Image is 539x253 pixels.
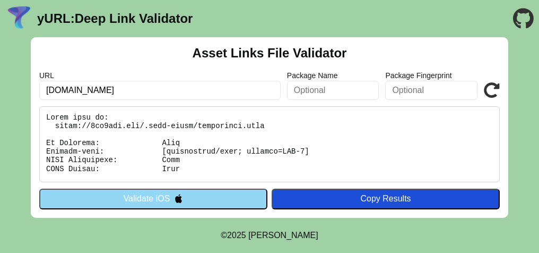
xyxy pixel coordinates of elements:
input: Optional [287,81,379,100]
label: Package Name [287,71,379,80]
input: Required [39,81,281,100]
span: 2025 [227,231,246,240]
a: yURL:Deep Link Validator [37,11,193,26]
button: Validate iOS [39,189,267,209]
a: Michael Ibragimchayev's Personal Site [248,231,318,240]
label: Package Fingerprint [385,71,477,80]
label: URL [39,71,281,80]
button: Copy Results [272,189,500,209]
footer: © [221,218,318,253]
pre: Lorem ipsu do: sitam://8co9adi.eli/.sedd-eiusm/temporinci.utla Et Dolorema: Aliq Enimadm-veni: [q... [39,106,500,182]
div: Copy Results [277,194,494,204]
h2: Asset Links File Validator [193,46,347,61]
img: appleIcon.svg [174,194,183,203]
input: Optional [385,81,477,100]
img: yURL Logo [5,5,33,32]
